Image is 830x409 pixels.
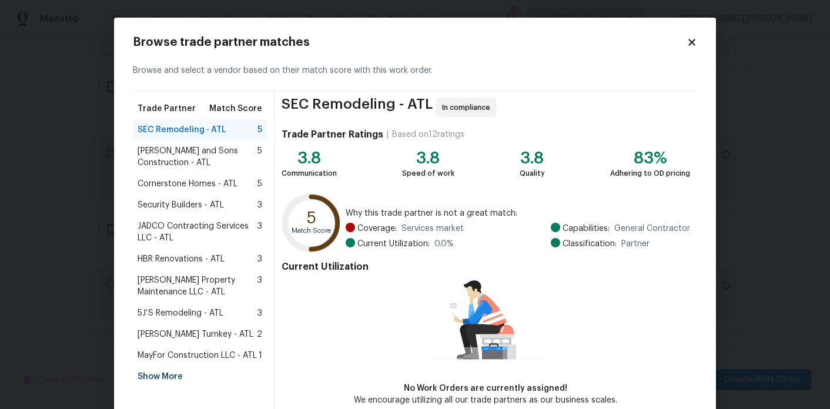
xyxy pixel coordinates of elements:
[133,366,267,387] div: Show More
[563,238,617,250] span: Classification:
[307,210,316,226] text: 5
[209,103,262,115] span: Match Score
[520,167,545,179] div: Quality
[257,178,262,190] span: 5
[257,220,262,244] span: 3
[520,152,545,164] div: 3.8
[257,199,262,211] span: 3
[138,253,225,265] span: HBR Renovations - ATL
[442,102,495,113] span: In compliance
[401,223,464,234] span: Services market
[257,124,262,136] span: 5
[354,383,617,394] div: No Work Orders are currently assigned!
[402,167,454,179] div: Speed of work
[282,261,690,273] h4: Current Utilization
[138,350,257,361] span: MayFor Construction LLC - ATL
[434,238,454,250] span: 0.0 %
[138,145,257,169] span: [PERSON_NAME] and Sons Construction - ATL
[138,124,226,136] span: SEC Remodeling - ATL
[402,152,454,164] div: 3.8
[383,129,392,140] div: |
[282,129,383,140] h4: Trade Partner Ratings
[392,129,464,140] div: Based on 12 ratings
[257,253,262,265] span: 3
[138,307,223,319] span: 5J’S Remodeling - ATL
[257,274,262,298] span: 3
[354,394,617,406] div: We encourage utilizing all our trade partners as our business scales.
[257,145,262,169] span: 5
[138,328,253,340] span: [PERSON_NAME] Turnkey - ATL
[610,167,690,179] div: Adhering to OD pricing
[138,274,257,298] span: [PERSON_NAME] Property Maintenance LLC - ATL
[346,207,690,219] span: Why this trade partner is not a great match:
[282,167,337,179] div: Communication
[133,36,687,48] h2: Browse trade partner matches
[621,238,650,250] span: Partner
[257,307,262,319] span: 3
[138,199,224,211] span: Security Builders - ATL
[357,223,397,234] span: Coverage:
[357,238,430,250] span: Current Utilization:
[133,51,697,91] div: Browse and select a vendor based on their match score with this work order.
[257,328,262,340] span: 2
[282,98,433,117] span: SEC Remodeling - ATL
[563,223,610,234] span: Capabilities:
[292,227,331,234] text: Match Score
[282,152,337,164] div: 3.8
[614,223,690,234] span: General Contractor
[610,152,690,164] div: 83%
[138,103,196,115] span: Trade Partner
[138,220,257,244] span: JADCO Contracting Services LLC - ATL
[259,350,262,361] span: 1
[138,178,237,190] span: Cornerstone Homes - ATL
